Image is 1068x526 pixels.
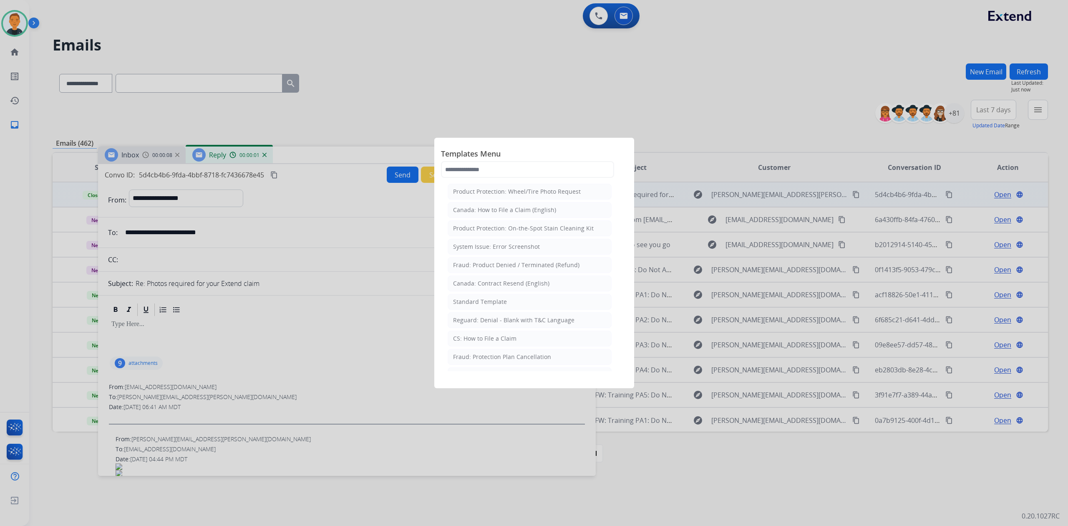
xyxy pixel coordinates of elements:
[453,334,516,343] div: CS: How to File a Claim
[453,279,549,288] div: Canada: Contract Resend (English)
[453,243,540,251] div: System Issue: Error Screenshot
[453,224,594,233] div: Product Protection: On-the-Spot Stain Cleaning Kit
[453,316,574,324] div: Reguard: Denial - Blank with T&C Language
[453,206,556,214] div: Canada: How to File a Claim (English)
[453,298,507,306] div: Standard Template
[453,261,579,269] div: Fraud: Product Denied / Terminated (Refund)
[453,353,551,361] div: Fraud: Protection Plan Cancellation
[441,148,627,161] span: Templates Menu
[453,187,581,196] div: Product Protection: Wheel/Tire Photo Request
